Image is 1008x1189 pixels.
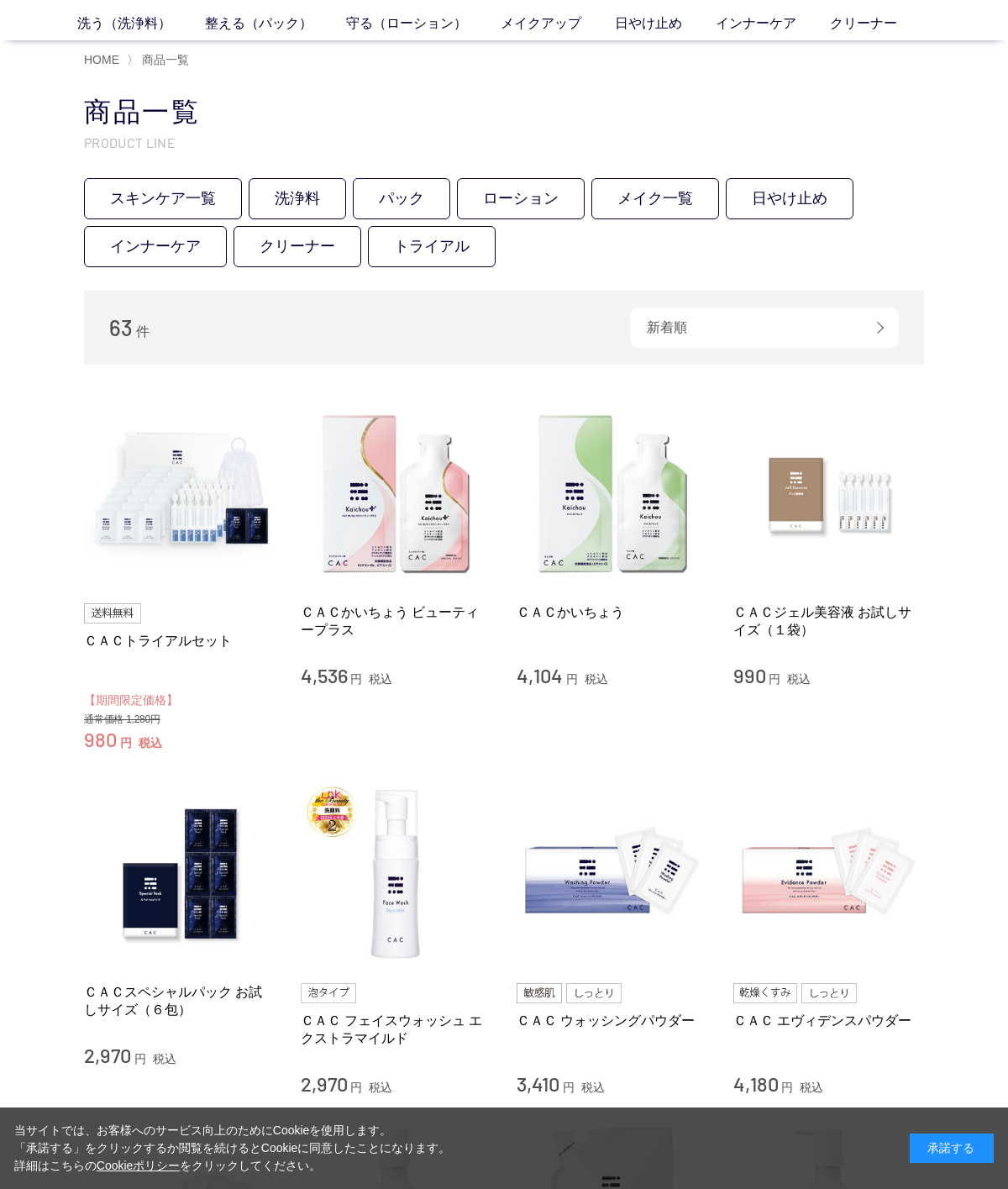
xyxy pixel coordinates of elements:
[234,226,361,267] a: クリーナー
[563,1081,575,1094] span: 円
[517,603,708,621] a: ＣＡＣかいちょう
[517,663,563,687] span: 4,104
[733,663,766,687] span: 990
[301,1071,348,1096] span: 2,970
[733,983,798,1003] img: 乾燥くすみ
[517,983,562,1003] img: 敏感肌
[109,314,133,340] span: 63
[733,778,925,970] img: ＣＡＣ エヴィデンスパウダー
[501,13,615,34] a: メイクアップ
[84,983,276,1019] a: ＣＡＣスペシャルパック お試しサイズ（６包）
[517,398,708,590] img: ＣＡＣかいちょう
[910,1134,994,1163] div: 承諾する
[566,672,578,686] span: 円
[346,13,501,34] a: 守る（ローション）
[249,178,346,219] a: 洗浄料
[84,94,924,130] h1: 商品一覧
[566,983,622,1003] img: しっとり
[517,778,708,970] img: ＣＡＣ ウォッシングパウダー
[733,1071,779,1096] span: 4,180
[84,178,242,219] a: スキンケア一覧
[84,727,117,751] span: 980
[787,672,811,686] span: 税込
[369,672,392,686] span: 税込
[801,983,857,1003] img: しっとり
[517,1071,559,1096] span: 3,410
[301,778,492,970] img: ＣＡＣ フェイスウォッシュ エクストラマイルド
[84,632,276,650] a: ＣＡＣトライアルセット
[142,53,189,66] span: 商品一覧
[830,13,931,34] a: クリーナー
[139,736,162,750] span: 税込
[716,13,830,34] a: インナーケア
[301,983,356,1003] img: 泡タイプ
[84,398,276,590] img: ＣＡＣトライアルセット
[585,672,608,686] span: 税込
[153,1052,176,1065] span: 税込
[139,53,189,66] a: 商品一覧
[77,13,205,34] a: 洗う（洗浄料）
[136,324,150,339] span: 件
[800,1081,823,1094] span: 税込
[301,398,492,590] img: ＣＡＣかいちょう ビューティープラス
[726,178,853,219] a: 日やけ止め
[14,1122,451,1175] div: 当サイトでは、お客様へのサービス向上のためにCookieを使用します。 「承諾する」をクリックするか閲覧を続けるとCookieに同意したことになります。 詳細はこちらの をクリックしてください。
[120,736,132,750] span: 円
[301,603,492,639] a: ＣＡＣかいちょう ビューティープラス
[97,1159,181,1172] a: Cookieポリシー
[368,226,496,267] a: トライアル
[630,308,899,348] div: 新着順
[301,663,348,687] span: 4,536
[84,778,276,970] img: ＣＡＣスペシャルパック お試しサイズ（６包）
[369,1081,392,1094] span: 税込
[350,672,362,686] span: 円
[733,603,925,639] a: ＣＡＣジェル美容液 お試しサイズ（１袋）
[84,134,924,151] p: PRODUCT LINE
[84,603,141,623] img: 送料無料
[581,1081,605,1094] span: 税込
[84,691,276,710] div: 【期間限定価格】
[84,1043,131,1067] span: 2,970
[301,1012,492,1048] a: ＣＡＣ フェイスウォッシュ エクストラマイルド
[134,1052,146,1065] span: 円
[127,52,193,68] li: 〉
[769,672,780,686] span: 円
[205,13,346,34] a: 整える（パック）
[457,178,585,219] a: ローション
[733,398,925,590] img: ＣＡＣジェル美容液 お試しサイズ（１袋）
[781,1081,793,1094] span: 円
[733,1012,925,1029] a: ＣＡＣ エヴィデンスパウダー
[353,178,450,219] a: パック
[84,53,119,66] a: HOME
[84,713,276,727] div: 通常価格 1,280円
[517,1012,708,1029] a: ＣＡＣ ウォッシングパウダー
[84,226,227,267] a: インナーケア
[591,178,719,219] a: メイク一覧
[615,13,716,34] a: 日やけ止め
[350,1081,362,1094] span: 円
